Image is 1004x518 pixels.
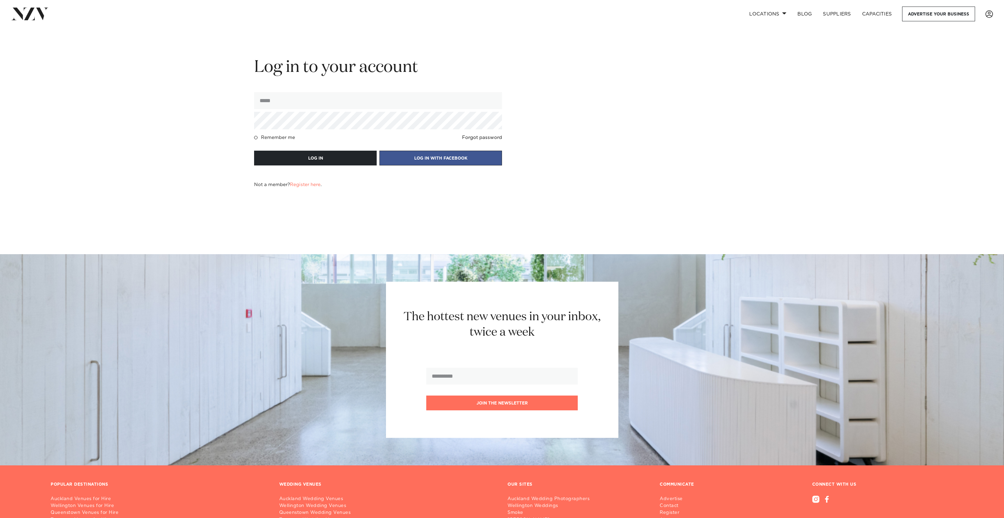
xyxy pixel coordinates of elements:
[279,482,322,487] h3: WEDDING VENUES
[51,509,268,516] a: Queenstown Venues for Hire
[379,151,502,165] button: LOG IN WITH FACEBOOK
[290,182,321,187] a: Register here
[261,135,295,140] h4: Remember me
[508,482,533,487] h3: OUR SITES
[379,155,502,161] a: LOG IN WITH FACEBOOK
[51,496,268,503] a: Auckland Venues for Hire
[51,482,108,487] h3: POPULAR DESTINATIONS
[51,503,268,509] a: Wellington Venues for Hire
[660,482,694,487] h3: COMMUNICATE
[744,7,792,21] a: Locations
[817,7,856,21] a: SUPPLIERS
[812,482,953,487] h3: CONNECT WITH US
[254,182,322,187] h4: Not a member? .
[462,135,502,140] a: Forgot password
[395,309,609,340] h2: The hottest new venues in your inbox, twice a week
[254,57,502,78] h2: Log in to your account
[902,7,975,21] a: Advertise your business
[279,509,497,516] a: Queenstown Wedding Venues
[660,503,710,509] a: Contact
[508,509,595,516] a: Smoke
[508,496,595,503] a: Auckland Wedding Photographers
[660,509,710,516] a: Register
[279,503,497,509] a: Wellington Wedding Venues
[254,151,377,165] button: LOG IN
[279,496,497,503] a: Auckland Wedding Venues
[11,8,49,20] img: nzv-logo.png
[426,396,578,410] button: Join the newsletter
[508,503,595,509] a: Wellington Weddings
[660,496,710,503] a: Advertise
[792,7,817,21] a: BLOG
[857,7,898,21] a: Capacities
